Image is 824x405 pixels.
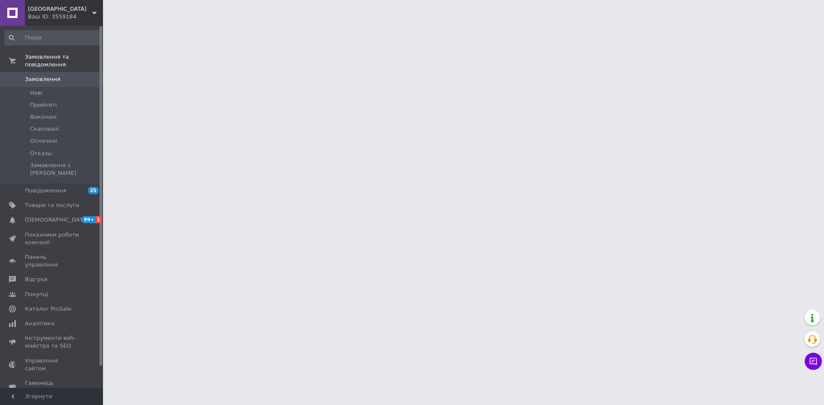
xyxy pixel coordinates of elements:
[30,125,59,133] span: Скасовані
[30,101,57,109] span: Прийняті
[88,187,99,194] span: 25
[4,30,101,45] input: Пошук
[30,150,52,157] span: Отказы
[25,305,71,313] span: Каталог ProSale
[25,276,47,283] span: Відгуки
[30,113,57,121] span: Виконані
[805,353,822,370] button: Чат з покупцем
[30,137,57,145] span: Оплачені
[30,162,100,177] span: Замовлення з [PERSON_NAME]
[25,320,55,327] span: Аналітика
[28,13,103,21] div: Ваш ID: 3559184
[28,5,92,13] span: Black street
[25,201,79,209] span: Товари та послуги
[82,216,96,223] span: 99+
[25,75,61,83] span: Замовлення
[25,187,67,195] span: Повідомлення
[25,231,79,246] span: Показники роботи компанії
[30,89,42,97] span: Нові
[25,216,88,224] span: [DEMOGRAPHIC_DATA]
[96,216,103,223] span: 1
[25,379,79,395] span: Гаманець компанії
[25,357,79,372] span: Управління сайтом
[25,334,79,350] span: Інструменти веб-майстра та SEO
[25,53,103,69] span: Замовлення та повідомлення
[25,253,79,269] span: Панель управління
[25,291,48,298] span: Покупці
